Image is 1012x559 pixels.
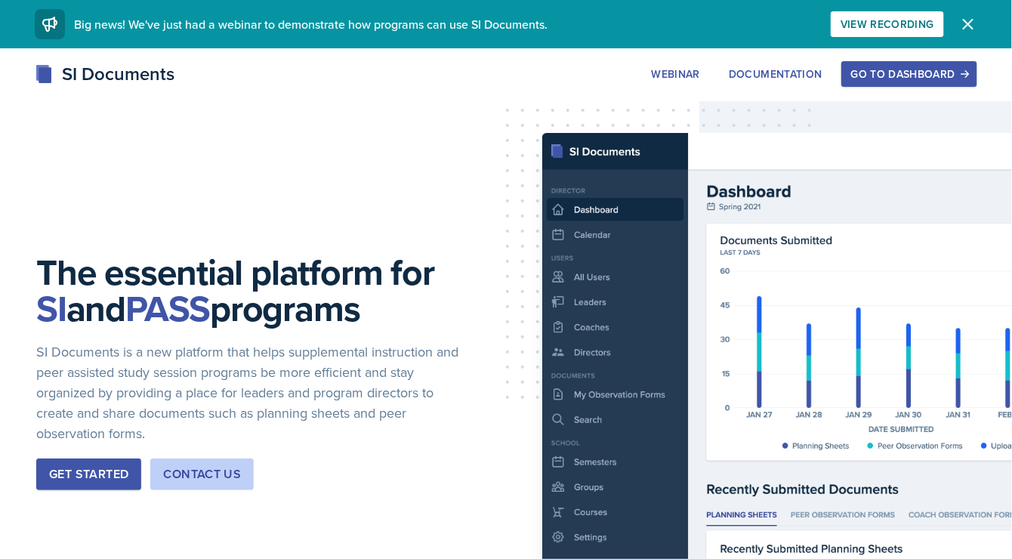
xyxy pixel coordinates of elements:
button: Contact Us [150,459,254,490]
button: Get Started [36,459,141,490]
button: Go to Dashboard [841,61,977,87]
span: Big news! We've just had a webinar to demonstrate how programs can use SI Documents. [74,16,548,32]
button: View Recording [831,11,944,37]
div: Go to Dashboard [851,68,967,80]
div: View Recording [841,18,934,30]
div: Get Started [49,465,128,483]
div: SI Documents [35,60,174,88]
button: Webinar [642,61,710,87]
div: Documentation [729,68,822,80]
div: Webinar [652,68,700,80]
div: Contact Us [163,465,241,483]
button: Documentation [719,61,832,87]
